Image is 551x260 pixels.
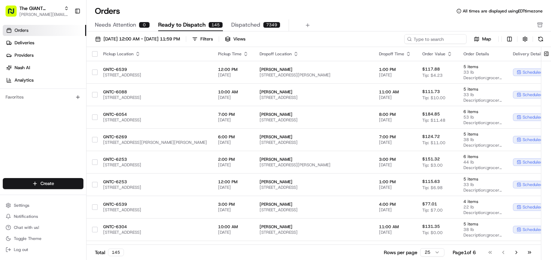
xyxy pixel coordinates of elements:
span: Description: grocery bags [463,165,502,170]
span: [DATE] [218,140,249,145]
span: [DATE] [379,72,411,78]
div: 0 [139,22,150,28]
div: Order Details [463,51,502,57]
div: Pickup Location [103,51,207,57]
span: 6 items [463,109,502,114]
div: Dropoff Location [260,51,368,57]
button: The GIANT Company[PERSON_NAME][EMAIL_ADDRESS][PERSON_NAME][DOMAIN_NAME] [3,3,72,19]
span: 5 items [463,176,502,182]
span: [DATE] [379,95,411,100]
span: [STREET_ADDRESS] [260,117,368,123]
a: Providers [3,50,86,61]
span: scheduled [523,159,543,165]
span: 10:00 AM [218,89,249,95]
span: GNTC-6054 [103,112,207,117]
button: Notifications [3,212,83,221]
span: 12:00 PM [218,179,249,185]
span: [STREET_ADDRESS] [260,140,368,145]
span: Description: grocery bags [463,75,502,81]
span: 1:00 PM [379,179,411,185]
span: Orders [15,27,28,34]
span: 4:00 PM [379,202,411,207]
span: GNTC-6539 [103,202,207,207]
button: Create [3,178,83,189]
span: Create [40,180,54,187]
span: $115.63 [422,179,440,184]
span: Tip: $6.98 [422,185,443,191]
span: 5 items [463,221,502,227]
span: 5 items [463,131,502,137]
input: Type to search [404,34,467,44]
span: 2:00 PM [218,157,249,162]
span: scheduled [523,227,543,232]
div: Dropoff Time [379,51,411,57]
span: scheduled [523,137,543,142]
span: 12:00 PM [218,67,249,72]
p: Rows per page [384,249,417,256]
span: 4 items [463,199,502,204]
span: [DATE] [218,185,249,190]
span: GNTC-6253 [103,157,207,162]
span: [STREET_ADDRESS] [260,207,368,213]
span: [STREET_ADDRESS][PERSON_NAME] [260,72,368,78]
span: Settings [14,203,29,208]
span: [STREET_ADDRESS][PERSON_NAME] [260,162,368,168]
button: Map [469,35,496,43]
button: Views [222,34,249,44]
span: 22 lb [463,204,502,210]
span: [PERSON_NAME] [260,134,368,140]
span: [STREET_ADDRESS] [103,230,207,235]
span: [STREET_ADDRESS] [260,185,368,190]
span: Description: grocery bags [463,120,502,126]
span: [DATE] [218,95,249,100]
div: Total [95,249,124,256]
span: [PERSON_NAME] [260,179,368,185]
span: [DATE] [218,207,249,213]
span: GNTC-6539 [103,67,207,72]
button: [DATE] 12:00 AM - [DATE] 11:59 PM [92,34,183,44]
span: $124.72 [422,134,440,139]
span: [DATE] [379,140,411,145]
span: 6 items [463,154,502,159]
span: [PERSON_NAME] [260,89,368,95]
span: 3:00 PM [218,202,249,207]
span: Description: grocery bags [463,187,502,193]
span: Tip: $3.00 [422,162,443,168]
a: Nash AI [3,62,86,73]
span: [PERSON_NAME] [260,157,368,162]
span: 38 lb [463,227,502,232]
button: Filters [189,34,216,44]
span: [STREET_ADDRESS] [103,117,207,123]
span: Tip: $11.48 [422,118,445,123]
span: 1:00 PM [379,67,411,72]
span: Dispatched [231,21,260,29]
span: Tip: $7.00 [422,207,443,213]
span: 53 lb [463,114,502,120]
div: 145 [108,249,124,256]
span: [DATE] 12:00 AM - [DATE] 11:59 PM [103,36,180,42]
span: 8:00 PM [379,112,411,117]
div: Page 1 of 6 [453,249,476,256]
span: Tip: $0.00 [422,230,443,235]
span: [PERSON_NAME] [260,112,368,117]
span: 38 lb [463,137,502,142]
span: The GIANT Company [19,5,61,12]
span: Toggle Theme [14,236,42,241]
span: [STREET_ADDRESS] [103,162,207,168]
span: Nash AI [15,65,30,71]
span: 7:00 PM [379,134,411,140]
span: GNTC-6253 [103,179,207,185]
span: [PERSON_NAME][EMAIL_ADDRESS][PERSON_NAME][DOMAIN_NAME] [19,12,69,17]
div: Filters [200,36,213,42]
div: Favorites [3,92,83,103]
div: Pickup Time [218,51,249,57]
span: 11:00 AM [379,224,411,230]
button: Log out [3,245,83,254]
span: [PERSON_NAME] [260,224,368,230]
span: GNTC-6304 [103,224,207,230]
span: 33 lb [463,182,502,187]
span: GNTC-6269 [103,134,207,140]
span: [DATE] [218,230,249,235]
span: $117.88 [422,66,440,72]
button: Refresh [536,34,545,44]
